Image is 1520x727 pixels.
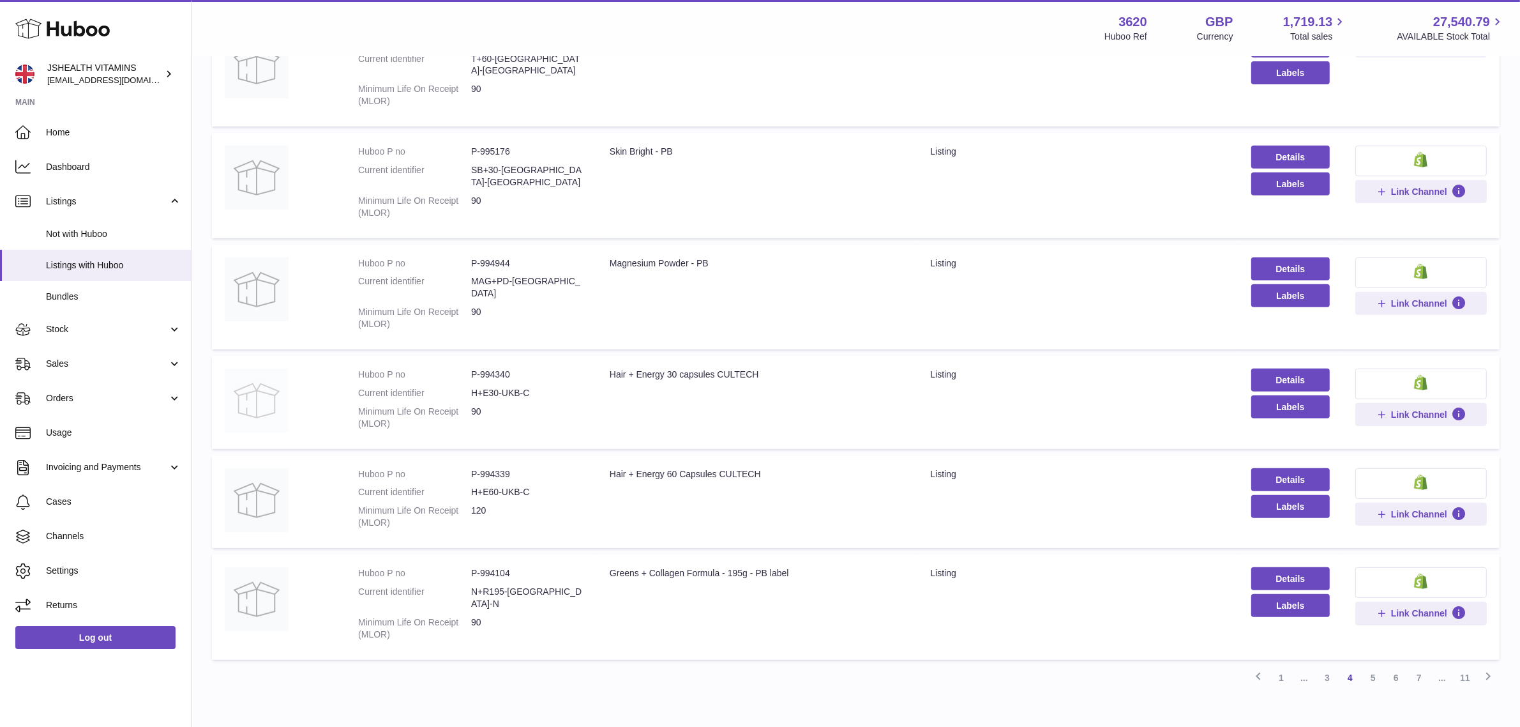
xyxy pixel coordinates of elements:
[46,259,181,272] span: Listings with Huboo
[1290,31,1347,43] span: Total sales
[358,306,471,330] dt: Minimum Life On Receipt (MLOR)
[1355,180,1487,203] button: Link Channel
[1339,666,1362,689] a: 4
[1397,31,1505,43] span: AVAILABLE Stock Total
[1362,666,1385,689] a: 5
[46,323,168,335] span: Stock
[1433,13,1490,31] span: 27,540.79
[1355,602,1487,625] button: Link Channel
[471,306,584,330] dd: 90
[1270,666,1293,689] a: 1
[46,358,168,370] span: Sales
[930,257,1225,270] div: listing
[46,530,181,542] span: Channels
[1251,468,1330,491] a: Details
[1104,31,1147,43] div: Huboo Ref
[46,496,181,508] span: Cases
[1251,146,1330,169] a: Details
[930,468,1225,480] div: listing
[1391,409,1447,420] span: Link Channel
[471,505,584,529] dd: 120
[1251,395,1330,418] button: Labels
[46,599,181,611] span: Returns
[46,291,181,303] span: Bundles
[471,53,584,77] dd: T+60-[GEOGRAPHIC_DATA]-[GEOGRAPHIC_DATA]
[471,486,584,498] dd: H+E60-UKB-C
[1251,369,1330,392] a: Details
[1251,567,1330,590] a: Details
[46,161,181,173] span: Dashboard
[358,406,471,430] dt: Minimum Life On Receipt (MLOR)
[471,369,584,381] dd: P-994340
[610,369,905,381] div: Hair + Energy 30 capsules CULTECH
[471,83,584,107] dd: 90
[358,586,471,610] dt: Current identifier
[1355,292,1487,315] button: Link Channel
[1118,13,1147,31] strong: 3620
[610,468,905,480] div: Hair + Energy 60 Capsules CULTECH
[1385,666,1408,689] a: 6
[46,228,181,240] span: Not with Huboo
[15,626,176,649] a: Log out
[1414,375,1427,390] img: shopify-small.png
[47,62,162,86] div: JSHEALTH VITAMINS
[471,257,584,270] dd: P-994944
[1283,13,1348,43] a: 1,719.13 Total sales
[1408,666,1431,689] a: 7
[46,565,181,577] span: Settings
[358,369,471,381] dt: Huboo P no
[471,616,584,641] dd: 90
[225,257,289,321] img: Magnesium Powder - PB
[930,567,1225,579] div: listing
[46,427,181,439] span: Usage
[1414,152,1427,167] img: shopify-small.png
[358,146,471,158] dt: Huboo P no
[1293,666,1316,689] span: ...
[1454,666,1477,689] a: 11
[1251,284,1330,307] button: Labels
[1251,61,1330,84] button: Labels
[1283,13,1333,31] span: 1,719.13
[1397,13,1505,43] a: 27,540.79 AVAILABLE Stock Total
[358,53,471,77] dt: Current identifier
[358,387,471,399] dt: Current identifier
[1197,31,1233,43] div: Currency
[46,195,168,208] span: Listings
[610,146,905,158] div: Skin Bright - PB
[610,567,905,579] div: Greens + Collagen Formula - 195g - PB label
[225,146,289,210] img: Skin Bright - PB
[358,616,471,641] dt: Minimum Life On Receipt (MLOR)
[358,195,471,219] dt: Minimum Life On Receipt (MLOR)
[225,369,289,432] img: Hair + Energy 30 capsules CULTECH
[46,126,181,139] span: Home
[1251,172,1330,195] button: Labels
[358,83,471,107] dt: Minimum Life On Receipt (MLOR)
[1205,13,1233,31] strong: GBP
[1251,594,1330,617] button: Labels
[930,369,1225,381] div: listing
[471,586,584,610] dd: N+R195-[GEOGRAPHIC_DATA]-N
[1391,509,1447,520] span: Link Channel
[358,567,471,579] dt: Huboo P no
[225,34,289,98] img: Turmeric - 60 Tabelts -PB
[930,146,1225,158] div: listing
[471,164,584,188] dd: SB+30-[GEOGRAPHIC_DATA]-[GEOGRAPHIC_DATA]
[47,75,188,85] span: [EMAIL_ADDRESS][DOMAIN_NAME]
[1414,574,1427,589] img: shopify-small.png
[1251,257,1330,280] a: Details
[1431,666,1454,689] span: ...
[471,146,584,158] dd: P-995176
[15,65,34,84] img: internalAdmin-3620@internal.huboo.com
[358,275,471,300] dt: Current identifier
[1414,264,1427,279] img: shopify-small.png
[1391,608,1447,619] span: Link Channel
[358,257,471,270] dt: Huboo P no
[225,468,289,532] img: Hair + Energy 60 Capsules CULTECH
[471,468,584,480] dd: P-994339
[471,567,584,579] dd: P-994104
[610,257,905,270] div: Magnesium Powder - PB
[1355,403,1487,426] button: Link Channel
[471,406,584,430] dd: 90
[1391,186,1447,197] span: Link Channel
[358,486,471,498] dt: Current identifier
